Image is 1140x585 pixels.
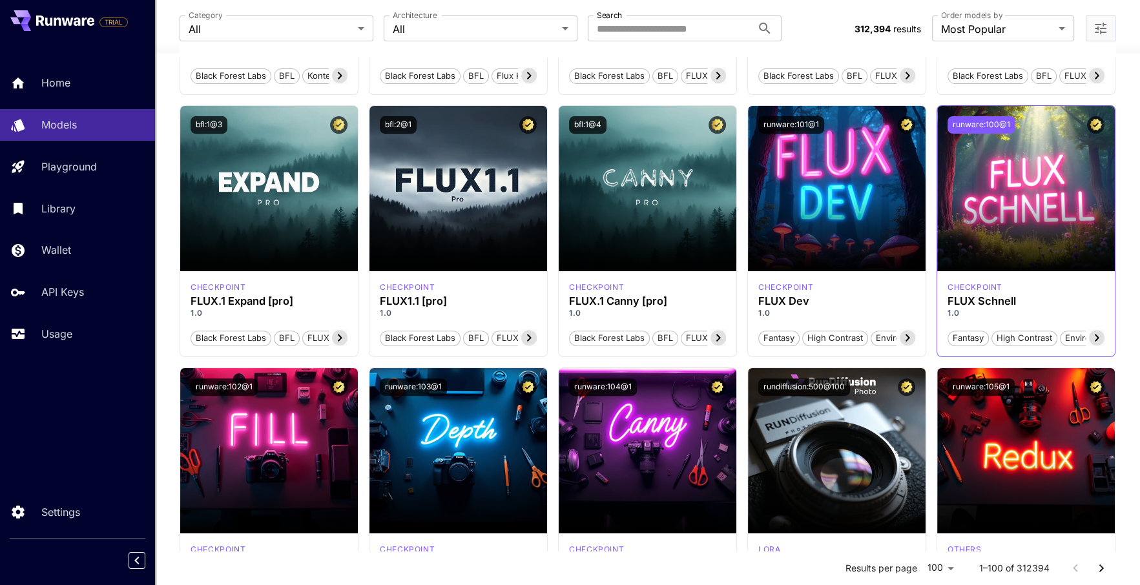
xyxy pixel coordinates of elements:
button: Fantasy [758,329,800,346]
span: BFL [842,70,867,83]
button: Certified Model – Vetted for best performance and includes a commercial license. [519,378,537,396]
button: High Contrast [991,329,1057,346]
button: BFL [1031,67,1057,84]
span: Flux Kontext [492,70,551,83]
button: BFL [274,67,300,84]
button: runware:104@1 [569,378,637,396]
span: Black Forest Labs [570,332,649,345]
span: FLUX.1 Canny [pro] [681,332,769,345]
p: Usage [41,326,72,342]
div: FLUX.1 D [191,544,245,555]
button: Environment [1060,329,1121,346]
span: TRIAL [100,17,127,27]
label: Category [189,10,223,21]
div: FLUX.1 D [758,282,813,293]
label: Architecture [393,10,437,21]
button: Flux Kontext [492,67,552,84]
p: checkpoint [758,282,813,293]
div: fluxpro [569,282,624,293]
span: All [393,21,557,37]
div: FLUX.1 D [380,544,435,555]
h3: FLUX1.1 [pro] [380,295,537,307]
h3: FLUX.1 Expand [pro] [191,295,347,307]
span: Kontext [303,70,342,83]
span: Black Forest Labs [570,70,649,83]
button: Certified Model – Vetted for best performance and includes a commercial license. [898,116,915,134]
button: bfl:1@4 [569,116,606,134]
span: Fantasy [948,332,988,345]
label: Order models by [941,10,1002,21]
span: FLUX.1 Expand [pro] [303,332,394,345]
span: BFL [653,70,678,83]
p: checkpoint [191,282,245,293]
p: Home [41,75,70,90]
button: Black Forest Labs [191,67,271,84]
p: Wallet [41,242,71,258]
button: Go to next page [1088,555,1114,581]
span: FLUX.1 Depth [pro] [681,70,767,83]
button: BFL [274,329,300,346]
button: Certified Model – Vetted for best performance and includes a commercial license. [709,378,726,396]
span: BFL [464,70,488,83]
p: API Keys [41,284,84,300]
div: FLUX.1 D [948,544,982,555]
button: FLUX.1 Canny [pro] [681,329,769,346]
button: FLUX.1 Depth [pro] [681,67,767,84]
div: fluxpro [191,282,245,293]
p: checkpoint [191,544,245,555]
button: runware:102@1 [191,378,258,396]
button: bfl:2@1 [380,116,417,134]
button: Black Forest Labs [569,67,650,84]
span: Environment [871,332,931,345]
h3: FLUX Dev [758,295,915,307]
button: BFL [652,67,678,84]
div: FLUX.1 D [758,544,780,555]
span: BFL [653,332,678,345]
p: Library [41,201,76,216]
span: Black Forest Labs [380,70,460,83]
p: checkpoint [380,282,435,293]
button: BFL [842,67,867,84]
div: FLUX.1 D [569,544,624,555]
p: checkpoint [569,282,624,293]
span: FLUX.1 Fill [pro] [871,70,943,83]
button: Black Forest Labs [380,67,461,84]
h3: FLUX Schnell [948,295,1104,307]
span: Most Popular [941,21,1053,37]
span: Environment [1061,332,1120,345]
div: fluxpro [380,282,435,293]
p: lora [758,544,780,555]
button: BFL [463,67,489,84]
button: Kontext [302,67,343,84]
span: BFL [275,332,299,345]
span: FLUX1.1 [pro] [492,332,554,345]
p: checkpoint [948,282,1002,293]
span: BFL [275,70,299,83]
span: Black Forest Labs [380,332,460,345]
h3: FLUX.1 Canny [pro] [569,295,726,307]
button: Black Forest Labs [948,67,1028,84]
button: FLUX1.1 [pro] [492,329,555,346]
div: FLUX.1 S [948,282,1002,293]
span: Black Forest Labs [759,70,838,83]
button: bfl:1@3 [191,116,227,134]
button: Certified Model – Vetted for best performance and includes a commercial license. [1087,116,1104,134]
span: Black Forest Labs [191,332,271,345]
button: Black Forest Labs [569,329,650,346]
p: checkpoint [380,544,435,555]
button: Certified Model – Vetted for best performance and includes a commercial license. [519,116,537,134]
button: Certified Model – Vetted for best performance and includes a commercial license. [898,378,915,396]
button: runware:101@1 [758,116,824,134]
p: checkpoint [569,544,624,555]
div: Collapse sidebar [138,549,155,572]
button: FLUX.1 Expand [pro] [302,329,395,346]
p: others [948,544,982,555]
button: Certified Model – Vetted for best performance and includes a commercial license. [330,116,347,134]
p: Playground [41,159,97,174]
button: Black Forest Labs [758,67,839,84]
p: Results per page [845,562,917,575]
